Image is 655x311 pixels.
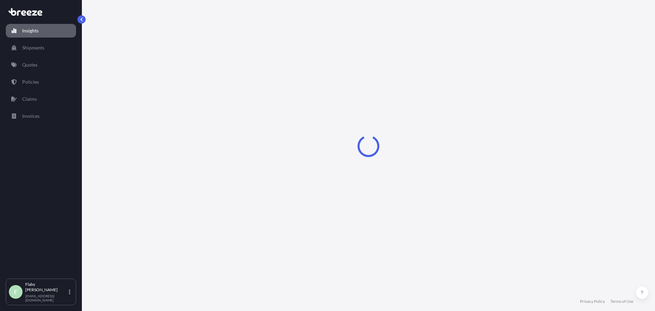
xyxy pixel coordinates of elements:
a: Policies [6,75,76,89]
p: Quotes [22,61,38,68]
span: F [14,288,17,295]
a: Claims [6,92,76,106]
a: Privacy Policy [580,299,605,304]
p: Invoices [22,113,40,119]
p: Policies [22,79,39,85]
a: Shipments [6,41,76,55]
a: Invoices [6,109,76,123]
p: [EMAIL_ADDRESS][DOMAIN_NAME] [25,294,68,302]
a: Terms of Use [610,299,633,304]
p: Claims [22,96,37,102]
p: Flaby [PERSON_NAME] [25,282,68,293]
p: Insights [22,27,39,34]
p: Shipments [22,44,44,51]
a: Insights [6,24,76,38]
a: Quotes [6,58,76,72]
